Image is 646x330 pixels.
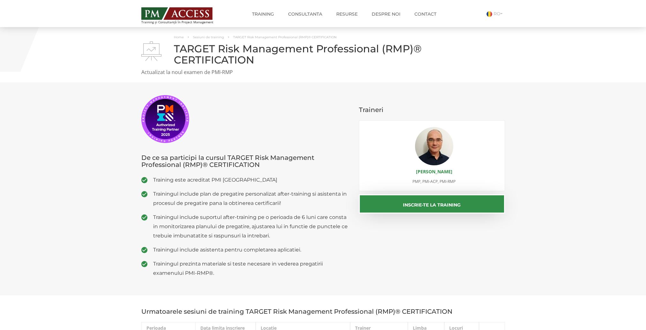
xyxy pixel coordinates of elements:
[416,169,452,175] a: [PERSON_NAME]
[247,8,279,20] a: Training
[174,35,184,39] a: Home
[412,179,456,184] span: PMP, PMI-ACP, PMI-RMP
[141,7,212,20] img: PM ACCESS - Echipa traineri si consultanti certificati PMP: Narciss Popescu, Mihai Olaru, Monica ...
[193,35,224,39] a: Sesiuni de training
[153,245,350,254] span: Trainingul include asistenta pentru completarea aplicatiei.
[367,8,405,20] a: Despre noi
[233,35,337,39] span: TARGET Risk Management Professional (RMP)® CERTIFICATION
[141,43,505,65] h1: TARGET Risk Management Professional (RMP)® CERTIFICATION
[359,194,505,214] button: Inscrie-te la training
[153,259,350,278] span: Trainingul prezinta materiale si teste necesare in vederea pregatirii examenului PMI-RMP®.
[141,20,225,24] span: Training și Consultanță în Project Management
[283,8,327,20] a: Consultanta
[153,213,350,240] span: Trainingul include suportul after-training pe o perioada de 6 luni care consta in monitorizarea p...
[486,11,505,17] a: RO
[331,8,362,20] a: Resurse
[141,41,161,61] img: TARGET Risk Management Professional (RMP)® CERTIFICATION
[153,189,350,208] span: Trainingul include plan de pregatire personalizat after-training si asistenta in procesul de preg...
[141,154,350,168] h3: De ce sa participi la cursul TARGET Risk Management Professional (RMP)® CERTIFICATION
[141,5,225,24] a: Training și Consultanță în Project Management
[486,11,492,17] img: Romana
[153,175,350,184] span: Training este acreditat PMI [GEOGRAPHIC_DATA]
[141,308,505,315] h3: Urmatoarele sesiuni de training TARGET Risk Management Professional (RMP)® CERTIFICATION
[359,106,505,113] h3: Traineri
[141,69,505,76] p: Actualizat la noul examen de PMI-RMP
[410,8,441,20] a: Contact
